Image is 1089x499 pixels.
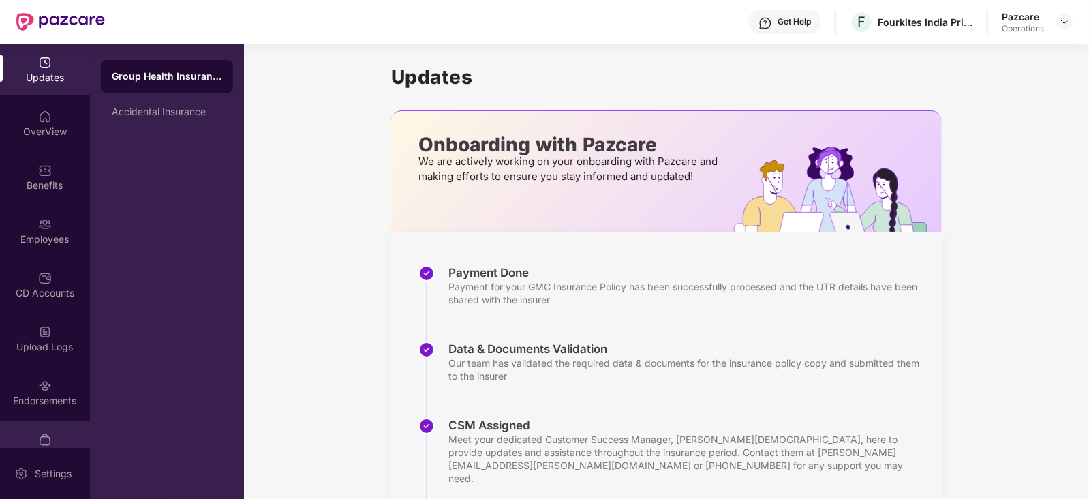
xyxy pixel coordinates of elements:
[878,16,973,29] div: Fourkites India Private Limited
[448,357,928,382] div: Our team has validated the required data & documents for the insurance policy copy and submitted ...
[16,13,105,31] img: New Pazcare Logo
[31,467,76,481] div: Settings
[38,217,52,231] img: svg+xml;base64,PHN2ZyBpZD0iRW1wbG95ZWVzIiB4bWxucz0iaHR0cDovL3d3dy53My5vcmcvMjAwMC9zdmciIHdpZHRoPS...
[1002,10,1044,23] div: Pazcare
[448,265,928,280] div: Payment Done
[112,106,222,117] div: Accidental Insurance
[418,154,722,184] p: We are actively working on your onboarding with Pazcare and making efforts to ensure you stay inf...
[38,433,52,447] img: svg+xml;base64,PHN2ZyBpZD0iTXlfT3JkZXJzIiBkYXRhLW5hbWU9Ik15IE9yZGVycyIgeG1sbnM9Imh0dHA6Ly93d3cudz...
[418,342,435,358] img: svg+xml;base64,PHN2ZyBpZD0iU3RlcC1Eb25lLTMyeDMyIiB4bWxucz0iaHR0cDovL3d3dy53My5vcmcvMjAwMC9zdmciIH...
[734,147,942,232] img: hrOnboarding
[778,16,811,27] div: Get Help
[112,70,222,83] div: Group Health Insurance
[38,56,52,70] img: svg+xml;base64,PHN2ZyBpZD0iVXBkYXRlZCIgeG1sbnM9Imh0dHA6Ly93d3cudzMub3JnLzIwMDAvc3ZnIiB3aWR0aD0iMj...
[38,271,52,285] img: svg+xml;base64,PHN2ZyBpZD0iQ0RfQWNjb3VudHMiIGRhdGEtbmFtZT0iQ0QgQWNjb3VudHMiIHhtbG5zPSJodHRwOi8vd3...
[448,418,928,433] div: CSM Assigned
[38,164,52,177] img: svg+xml;base64,PHN2ZyBpZD0iQmVuZWZpdHMiIHhtbG5zPSJodHRwOi8vd3d3LnczLm9yZy8yMDAwL3N2ZyIgd2lkdGg9Ij...
[38,110,52,123] img: svg+xml;base64,PHN2ZyBpZD0iSG9tZSIgeG1sbnM9Imh0dHA6Ly93d3cudzMub3JnLzIwMDAvc3ZnIiB3aWR0aD0iMjAiIG...
[448,280,928,306] div: Payment for your GMC Insurance Policy has been successfully processed and the UTR details have be...
[1002,23,1044,34] div: Operations
[418,265,435,282] img: svg+xml;base64,PHN2ZyBpZD0iU3RlcC1Eb25lLTMyeDMyIiB4bWxucz0iaHR0cDovL3d3dy53My5vcmcvMjAwMC9zdmciIH...
[858,14,866,30] span: F
[1059,16,1070,27] img: svg+xml;base64,PHN2ZyBpZD0iRHJvcGRvd24tMzJ4MzIiIHhtbG5zPSJodHRwOi8vd3d3LnczLm9yZy8yMDAwL3N2ZyIgd2...
[448,433,928,485] div: Meet your dedicated Customer Success Manager, [PERSON_NAME][DEMOGRAPHIC_DATA], here to provide up...
[391,65,942,89] h1: Updates
[14,467,28,481] img: svg+xml;base64,PHN2ZyBpZD0iU2V0dGluZy0yMHgyMCIgeG1sbnM9Imh0dHA6Ly93d3cudzMub3JnLzIwMDAvc3ZnIiB3aW...
[758,16,772,30] img: svg+xml;base64,PHN2ZyBpZD0iSGVscC0zMngzMiIgeG1sbnM9Imh0dHA6Ly93d3cudzMub3JnLzIwMDAvc3ZnIiB3aWR0aD...
[38,379,52,393] img: svg+xml;base64,PHN2ZyBpZD0iRW5kb3JzZW1lbnRzIiB4bWxucz0iaHR0cDovL3d3dy53My5vcmcvMjAwMC9zdmciIHdpZH...
[448,342,928,357] div: Data & Documents Validation
[38,325,52,339] img: svg+xml;base64,PHN2ZyBpZD0iVXBsb2FkX0xvZ3MiIGRhdGEtbmFtZT0iVXBsb2FkIExvZ3MiIHhtbG5zPSJodHRwOi8vd3...
[418,138,722,151] p: Onboarding with Pazcare
[418,418,435,434] img: svg+xml;base64,PHN2ZyBpZD0iU3RlcC1Eb25lLTMyeDMyIiB4bWxucz0iaHR0cDovL3d3dy53My5vcmcvMjAwMC9zdmciIH...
